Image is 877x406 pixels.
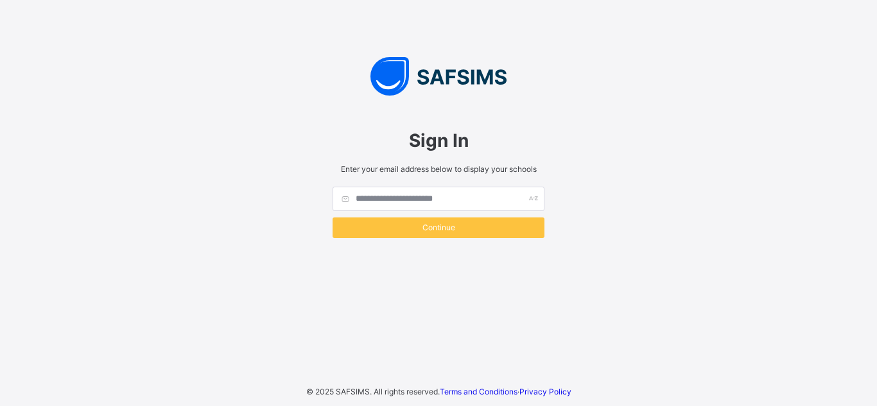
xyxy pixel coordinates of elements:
span: · [440,387,571,396]
span: Enter your email address below to display your schools [333,164,544,174]
img: SAFSIMS Logo [320,57,557,96]
span: © 2025 SAFSIMS. All rights reserved. [306,387,440,396]
span: Continue [342,223,535,232]
span: Sign In [333,130,544,151]
a: Terms and Conditions [440,387,517,396]
a: Privacy Policy [519,387,571,396]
